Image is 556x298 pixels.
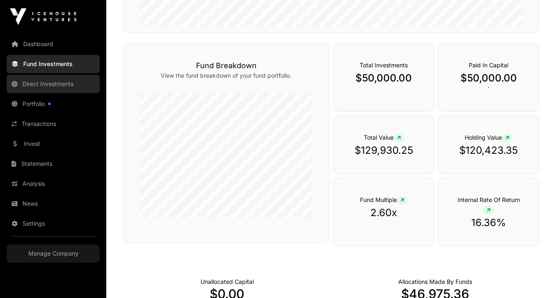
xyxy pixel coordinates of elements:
[455,216,522,229] p: 16.36%
[455,144,522,157] p: $120,423.35
[455,71,522,85] p: $50,000.00
[360,196,407,203] span: Fund Multiple
[438,43,539,112] div: `
[201,278,254,286] p: Cash not yet allocated
[350,144,418,157] p: $129,930.25
[7,95,100,113] a: Portfolio
[10,8,76,25] img: Icehouse Ventures Logo
[7,175,100,193] a: Analysis
[398,278,472,286] p: Capital Deployed Into Companies
[350,71,418,85] p: $50,000.00
[7,75,100,93] a: Direct Investments
[7,244,100,263] a: Manage Company
[465,134,512,141] span: Holding Value
[7,35,100,53] a: Dashboard
[7,55,100,73] a: Fund Investments
[140,60,313,71] h3: Fund Breakdown
[360,62,408,69] span: Total Investments
[7,155,100,173] a: Statements
[514,258,556,298] iframe: Chat Widget
[140,71,313,80] p: View the fund breakdown of your fund portfolio.
[469,62,508,69] span: Paid In Capital
[364,134,404,141] span: Total Value
[458,196,520,213] span: Internal Rate Of Return
[7,214,100,233] a: Settings
[7,135,100,153] a: Invest
[7,115,100,133] a: Transactions
[7,195,100,213] a: News
[350,206,418,219] p: 2.60x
